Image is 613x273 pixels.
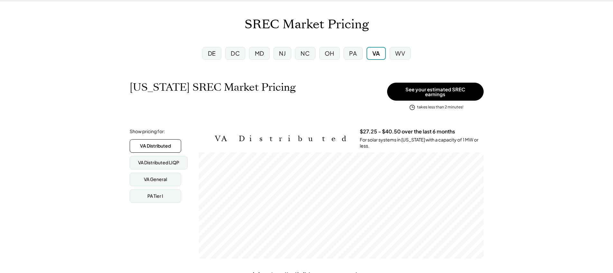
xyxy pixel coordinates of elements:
div: For solar systems in [US_STATE] with a capacity of 1 MW or less. [360,137,484,149]
div: VA [372,49,380,57]
h3: $27.25 - $40.50 over the last 6 months [360,128,455,135]
div: takes less than 2 minutes! [417,105,463,110]
div: OH [325,49,334,57]
button: See your estimated SREC earnings [387,83,484,101]
h1: [US_STATE] SREC Market Pricing [130,81,296,94]
div: NC [301,49,310,57]
div: VA Distributed LIQP [138,159,179,166]
div: DE [208,49,216,57]
h2: VA Distributed [215,134,350,143]
div: WV [395,49,405,57]
div: DC [231,49,240,57]
div: PA Tier I [147,193,163,199]
div: VA Distributed [140,143,171,149]
div: VA General [144,176,167,183]
div: MD [255,49,264,57]
div: NJ [279,49,286,57]
h1: SREC Market Pricing [245,17,369,32]
div: Show pricing for: [130,128,165,135]
div: PA [349,49,357,57]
